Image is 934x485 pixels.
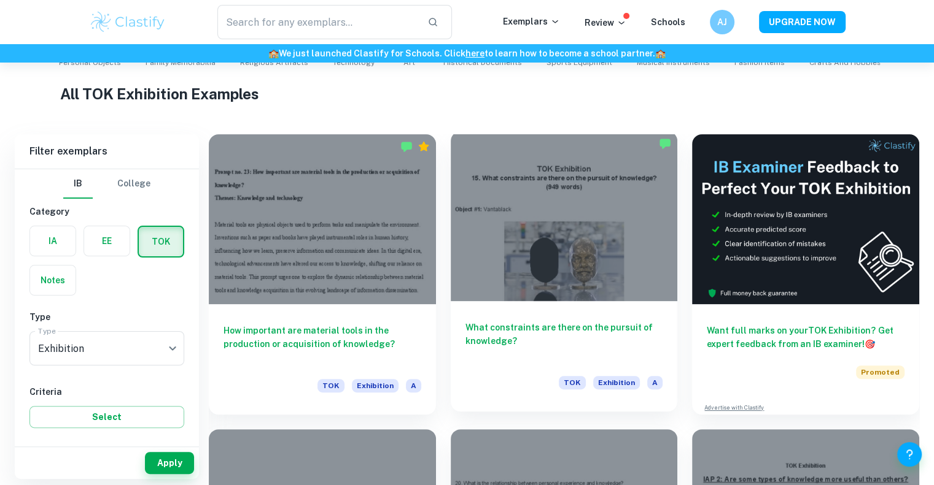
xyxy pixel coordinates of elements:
a: Advertise with Clastify [704,403,764,412]
span: Exhibition [352,379,399,392]
span: A [647,376,663,389]
button: IA [30,226,76,256]
button: UPGRADE NOW [759,11,846,33]
h6: Want full marks on your TOK Exhibition ? Get expert feedback from an IB examiner! [707,324,905,351]
img: Marked [659,137,671,150]
img: Thumbnail [692,134,919,304]
h6: Type [29,310,184,324]
span: Sports Equipment [547,57,612,68]
p: Exemplars [503,15,560,28]
div: Exhibition [29,331,184,365]
label: Type [38,326,56,336]
img: Marked [400,140,413,153]
span: Musical Instruments [637,57,710,68]
span: Crafts and Hobbies [809,57,881,68]
button: AJ [710,10,734,34]
span: Personal Objects [59,57,121,68]
span: Art [403,57,415,68]
a: Schools [651,17,685,27]
span: 🎯 [865,339,875,349]
span: Fashion Items [734,57,785,68]
h6: We just launched Clastify for Schools. Click to learn how to become a school partner. [2,47,932,60]
h6: What constraints are there on the pursuit of knowledge? [465,321,663,361]
a: How important are material tools in the production or acquisition of knowledge?TOKExhibitionA [209,134,436,414]
button: Help and Feedback [897,442,922,467]
span: Religious Artifacts [240,57,308,68]
p: Review [585,16,626,29]
img: Clastify logo [89,10,167,34]
h6: Criteria [29,385,184,399]
span: A [406,379,421,392]
h6: How important are material tools in the production or acquisition of knowledge? [224,324,421,364]
button: Notes [30,265,76,295]
div: Filter type choice [63,169,150,199]
button: IB [63,169,93,199]
h6: AJ [715,15,729,29]
span: TOK [559,376,586,389]
a: Want full marks on yourTOK Exhibition? Get expert feedback from an IB examiner!PromotedAdvertise ... [692,134,919,414]
div: Premium [418,140,430,153]
button: Select [29,406,184,428]
h6: Category [29,205,184,218]
span: Technology [333,57,375,68]
span: Historical Documents [443,57,522,68]
h1: All TOK Exhibition Examples [60,83,874,105]
span: 🏫 [268,48,279,58]
span: Exhibition [593,376,640,389]
button: College [117,169,150,199]
input: Search for any exemplars... [217,5,418,39]
span: 🏫 [655,48,666,58]
span: TOK [317,379,344,392]
h6: Filter exemplars [15,134,199,169]
a: here [465,48,485,58]
a: What constraints are there on the pursuit of knowledge?TOKExhibitionA [451,134,678,414]
span: Family Memorabilia [146,57,216,68]
button: Apply [145,452,194,474]
button: TOK [139,227,183,256]
button: EE [84,226,130,256]
span: Promoted [856,365,905,379]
